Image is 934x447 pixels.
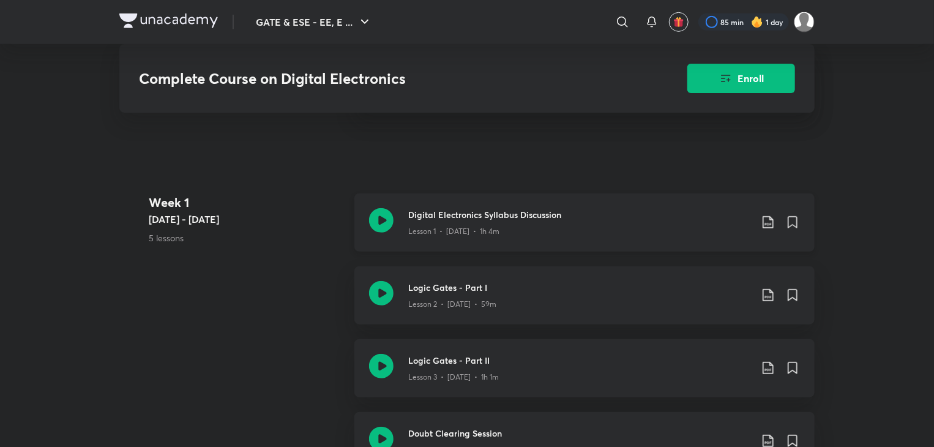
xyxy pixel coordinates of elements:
a: Logic Gates - Part IILesson 3 • [DATE] • 1h 1m [354,339,815,412]
button: GATE & ESE - EE, E ... [248,10,379,34]
h3: Complete Course on Digital Electronics [139,70,618,88]
h3: Digital Electronics Syllabus Discussion [408,208,751,221]
h5: [DATE] - [DATE] [149,212,345,227]
button: Enroll [687,64,795,93]
h3: Logic Gates - Part I [408,281,751,294]
img: streak [751,16,763,28]
h3: Doubt Clearing Session [408,427,751,440]
h4: Week 1 [149,193,345,212]
p: Lesson 1 • [DATE] • 1h 4m [408,226,499,237]
img: Einstein Dot [794,12,815,32]
a: Digital Electronics Syllabus DiscussionLesson 1 • [DATE] • 1h 4m [354,193,815,266]
a: Logic Gates - Part ILesson 2 • [DATE] • 59m [354,266,815,339]
p: Lesson 3 • [DATE] • 1h 1m [408,372,499,383]
img: avatar [673,17,684,28]
p: Lesson 2 • [DATE] • 59m [408,299,496,310]
a: Company Logo [119,13,218,31]
button: avatar [669,12,689,32]
h3: Logic Gates - Part II [408,354,751,367]
img: Company Logo [119,13,218,28]
p: 5 lessons [149,231,345,244]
